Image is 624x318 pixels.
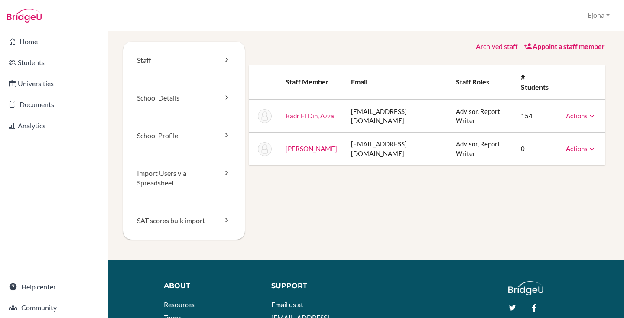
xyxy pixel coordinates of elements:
[2,54,106,71] a: Students
[508,281,543,295] img: logo_white@2x-f4f0deed5e89b7ecb1c2cc34c3e3d731f90f0f143d5ea2071677605dd97b5244.png
[566,145,596,153] a: Actions
[514,133,559,165] td: 0
[123,117,245,155] a: School Profile
[449,100,514,133] td: Advisor, Report Writer
[2,278,106,295] a: Help center
[286,112,334,120] a: Badr El Din, Azza
[258,142,272,156] img: Yasmine Hamed
[123,42,245,79] a: Staff
[123,79,245,117] a: School Details
[449,133,514,165] td: Advisor, Report Writer
[7,9,42,23] img: Bridge-U
[279,65,344,100] th: Staff member
[584,7,614,23] button: Ejona
[286,145,337,153] a: [PERSON_NAME]
[2,96,106,113] a: Documents
[2,299,106,316] a: Community
[344,100,449,133] td: [EMAIL_ADDRESS][DOMAIN_NAME]
[344,65,449,100] th: Email
[164,281,259,291] div: About
[2,33,106,50] a: Home
[2,75,106,92] a: Universities
[271,281,360,291] div: Support
[449,65,514,100] th: Staff roles
[164,300,195,308] a: Resources
[258,109,272,123] img: Azza Badr El Din
[514,100,559,133] td: 154
[2,117,106,134] a: Analytics
[123,155,245,202] a: Import Users via Spreadsheet
[566,112,596,120] a: Actions
[476,42,517,50] a: Archived staff
[123,202,245,240] a: SAT scores bulk import
[514,65,559,100] th: # students
[524,42,605,50] a: Appoint a staff member
[344,133,449,165] td: [EMAIL_ADDRESS][DOMAIN_NAME]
